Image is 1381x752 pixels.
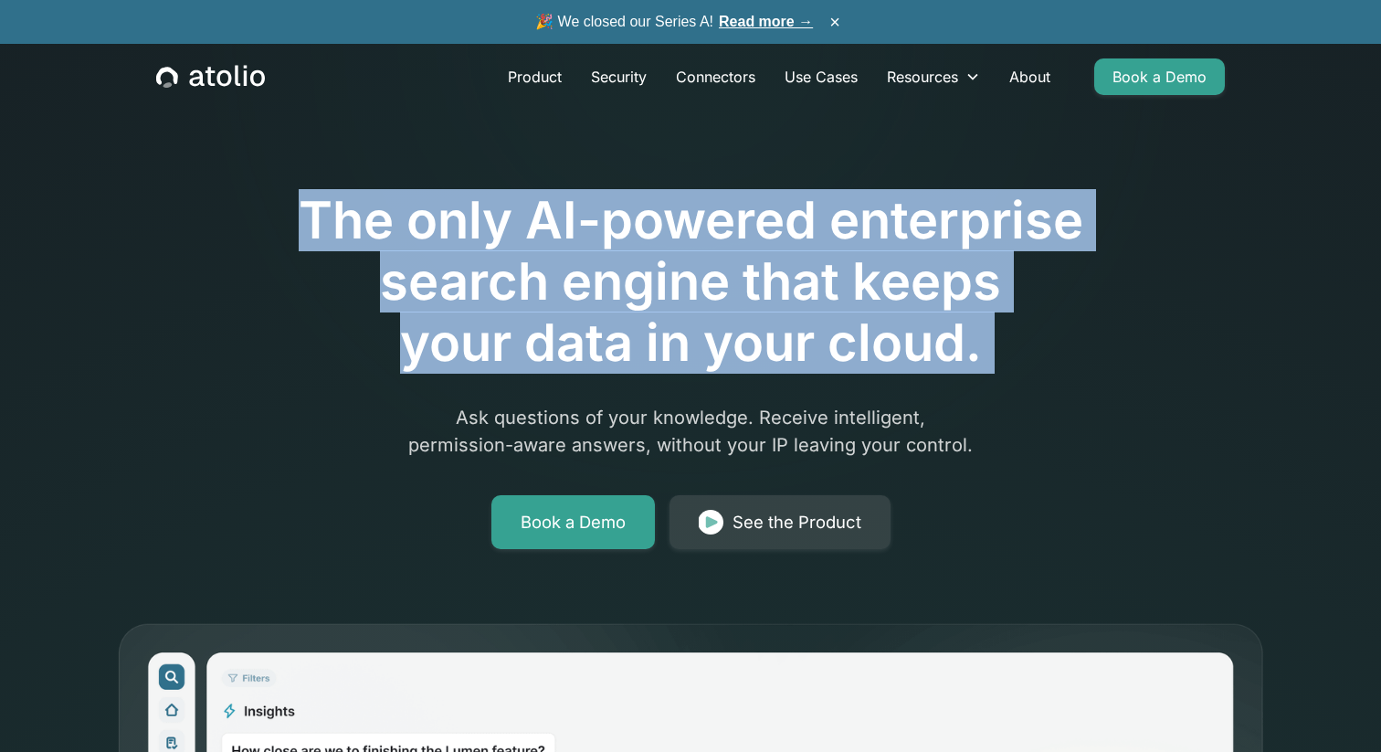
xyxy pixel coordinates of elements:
a: Security [576,58,661,95]
a: Book a Demo [1094,58,1225,95]
a: See the Product [669,495,891,550]
h1: The only AI-powered enterprise search engine that keeps your data in your cloud. [223,190,1158,375]
div: Resources [887,66,958,88]
div: Resources [872,58,995,95]
a: Product [493,58,576,95]
iframe: Chat Widget [1290,664,1381,752]
a: Use Cases [770,58,872,95]
div: See the Product [733,510,861,535]
a: Connectors [661,58,770,95]
a: Read more → [719,14,813,29]
a: About [995,58,1065,95]
span: 🎉 We closed our Series A! [535,11,813,33]
p: Ask questions of your knowledge. Receive intelligent, permission-aware answers, without your IP l... [340,404,1041,459]
a: home [156,65,265,89]
a: Book a Demo [491,495,655,550]
button: × [824,12,846,32]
